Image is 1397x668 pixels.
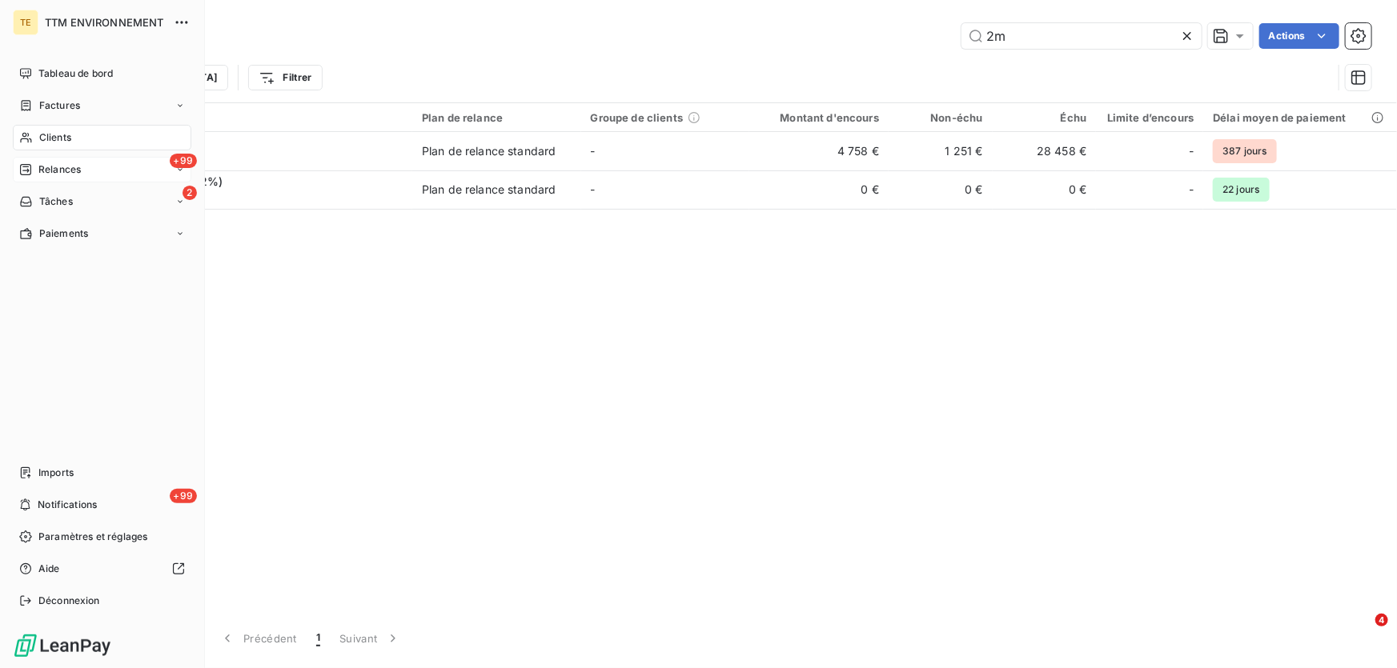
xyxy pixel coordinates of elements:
[316,630,320,646] span: 1
[38,530,147,544] span: Paramètres et réglages
[1259,23,1339,49] button: Actions
[759,111,879,124] div: Montant d'encours
[1213,178,1269,202] span: 22 jours
[170,489,197,503] span: +99
[170,154,197,168] span: +99
[422,182,556,198] div: Plan de relance standard
[422,111,572,124] div: Plan de relance
[898,111,983,124] div: Non-échu
[422,143,556,159] div: Plan de relance standard
[1106,111,1194,124] div: Limite d’encours
[749,132,889,170] td: 4 758 €
[330,622,411,655] button: Suivant
[39,226,88,241] span: Paiements
[1189,182,1194,198] span: -
[591,182,596,196] span: -
[889,170,993,209] td: 0 €
[110,151,403,167] span: 4112ME
[889,132,993,170] td: 1 251 €
[38,66,113,81] span: Tableau de bord
[1189,143,1194,159] span: -
[307,622,330,655] button: 1
[591,144,596,158] span: -
[13,10,38,35] div: TE
[38,162,81,177] span: Relances
[248,65,322,90] button: Filtrer
[961,23,1202,49] input: Rechercher
[13,633,112,658] img: Logo LeanPay
[183,186,197,200] span: 2
[1343,614,1381,652] iframe: Intercom live chat
[1213,139,1276,163] span: 387 jours
[1213,111,1387,124] div: Délai moyen de paiement
[38,562,60,576] span: Aide
[13,556,191,582] a: Aide
[39,130,71,145] span: Clients
[749,170,889,209] td: 0 €
[1002,111,1087,124] div: Échu
[39,98,80,113] span: Factures
[110,190,403,206] span: 411T2M
[591,111,684,124] span: Groupe de clients
[993,170,1097,209] td: 0 €
[38,594,100,608] span: Déconnexion
[45,16,164,29] span: TTM ENVIRONNEMENT
[1375,614,1388,626] span: 4
[210,622,307,655] button: Précédent
[38,498,97,512] span: Notifications
[993,132,1097,170] td: 28 458 €
[38,466,74,480] span: Imports
[39,194,73,209] span: Tâches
